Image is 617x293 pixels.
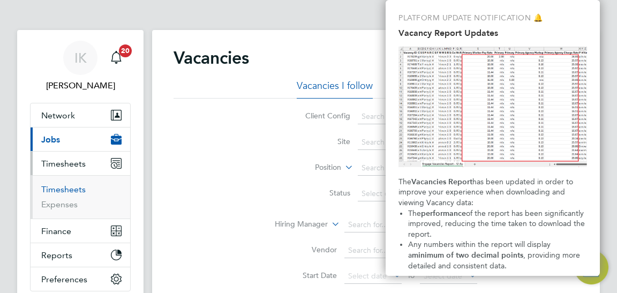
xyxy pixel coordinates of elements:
[41,274,87,284] span: Preferences
[30,41,131,92] a: Go to account details
[358,109,463,124] input: Search for...
[41,250,72,260] span: Reports
[275,271,337,280] label: Start Date
[275,245,337,254] label: Vendor
[289,137,350,146] label: Site
[41,159,86,169] span: Timesheets
[398,28,587,38] h2: Vacancy Report Updates
[30,79,131,92] span: Ivona Kucharska
[411,177,472,186] strong: Vacancies Report
[174,47,249,69] h2: Vacancies
[398,177,575,207] span: has been updated in order to improve your experience when downloading and viewing Vacancy data:
[297,79,373,99] li: Vacancies I follow
[41,226,71,236] span: Finance
[41,134,60,145] span: Jobs
[41,199,78,209] a: Expenses
[408,240,553,260] span: Any numbers within the report will display a
[344,217,450,232] input: Search for...
[358,161,463,176] input: Search for...
[398,177,411,186] span: The
[41,184,86,194] a: Timesheets
[119,44,132,57] span: 20
[289,188,350,198] label: Status
[408,251,582,271] span: , providing more detailed and consistent data.
[421,209,466,218] strong: performance
[398,13,587,24] p: PLATFORM UPDATE NOTIFICATION 🔔
[280,162,341,173] label: Position
[348,271,387,281] span: Select date
[266,219,328,230] label: Hiring Manager
[344,243,450,258] input: Search for...
[424,271,462,281] span: Select date
[408,209,421,218] span: The
[408,209,587,239] span: of the report has been significantly improved, reducing the time taken to download the report.
[289,111,350,121] label: Client Config
[358,135,463,150] input: Search for...
[412,251,523,260] strong: minimum of two decimal points
[398,47,587,167] img: Highlight Columns with Numbers in the Vacancies Report
[41,110,75,121] span: Network
[358,186,463,201] input: Select one
[74,51,87,65] span: IK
